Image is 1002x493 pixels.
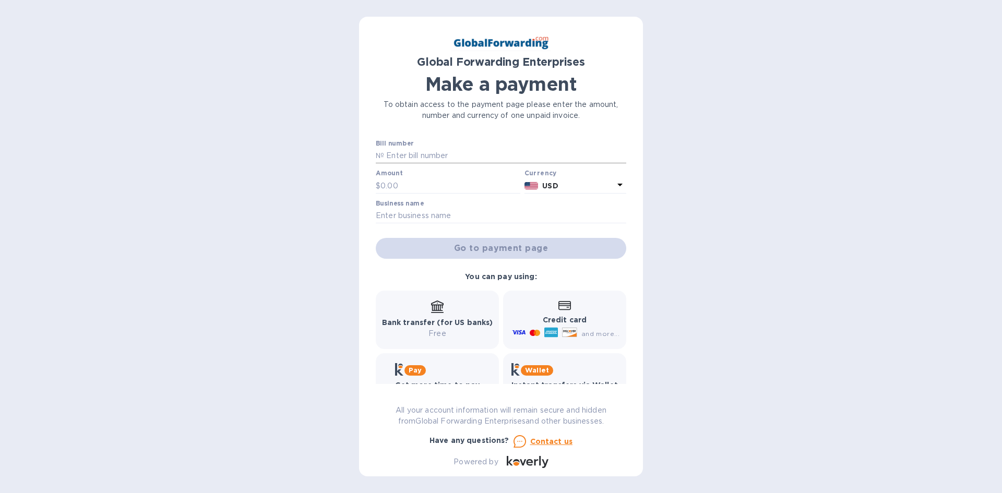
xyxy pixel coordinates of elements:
[511,381,618,389] b: Instant transfers via Wallet
[380,178,520,194] input: 0.00
[376,208,626,224] input: Enter business name
[384,148,626,164] input: Enter bill number
[376,150,384,161] p: №
[409,366,422,374] b: Pay
[376,181,380,191] p: $
[382,328,493,339] p: Free
[524,169,557,177] b: Currency
[543,316,587,324] b: Credit card
[395,381,480,389] b: Get more time to pay
[465,272,536,281] b: You can pay using:
[376,73,626,95] h1: Make a payment
[530,437,573,446] u: Contact us
[376,171,402,177] label: Amount
[525,366,549,374] b: Wallet
[376,140,413,147] label: Bill number
[376,405,626,427] p: All your account information will remain secure and hidden from Global Forwarding Enterprises and...
[376,99,626,121] p: To obtain access to the payment page please enter the amount, number and currency of one unpaid i...
[581,330,619,338] span: and more...
[376,200,424,207] label: Business name
[524,182,539,189] img: USD
[454,456,498,467] p: Powered by
[417,55,585,68] b: Global Forwarding Enterprises
[542,182,558,190] b: USD
[430,436,509,444] b: Have any questions?
[382,318,493,327] b: Bank transfer (for US banks)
